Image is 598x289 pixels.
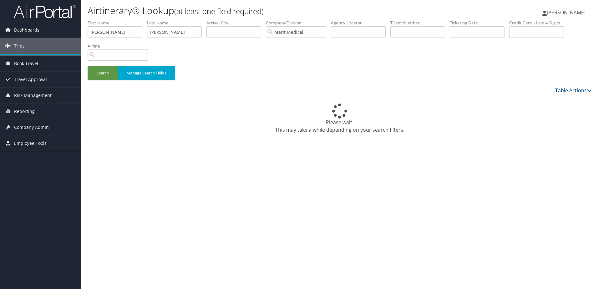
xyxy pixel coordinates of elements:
[88,66,118,80] button: Search
[14,22,39,38] span: Dashboards
[14,4,76,19] img: airportal-logo.png
[555,87,592,94] a: Table Actions
[147,20,206,26] label: Last Name
[174,6,264,16] small: (at least one field required)
[14,119,49,135] span: Company Admin
[266,20,331,26] label: Company/Division
[88,43,153,49] label: Airline
[331,20,390,26] label: Agency Locator
[118,66,175,80] button: Manage Search Fields
[14,38,25,54] span: Trips
[14,104,35,119] span: Reporting
[14,72,47,87] span: Travel Approval
[542,3,592,22] a: [PERSON_NAME]
[14,135,47,151] span: Employee Tools
[14,88,52,103] span: Risk Management
[14,56,38,71] span: Book Travel
[547,9,585,16] span: [PERSON_NAME]
[206,20,266,26] label: Arrival City
[390,20,450,26] label: Ticket Number
[88,104,592,134] div: Please wait. This may take a while depending on your search filters.
[509,20,569,26] label: Credit Card - Last 4 Digits
[88,20,147,26] label: First Name
[450,20,509,26] label: Ticketing Date
[88,4,424,17] h1: Airtinerary® Lookup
